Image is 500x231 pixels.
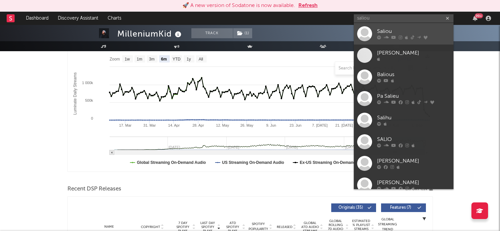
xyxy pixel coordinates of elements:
div: MilleniumKid [117,28,183,39]
text: 7. [DATE] [312,123,328,127]
button: Originals(35) [331,203,376,212]
div: Salihu [377,114,450,122]
button: Features(7) [381,203,426,212]
div: [PERSON_NAME] [377,179,450,187]
text: 1 000k [82,81,93,85]
text: 21. [DATE] [335,123,353,127]
span: ( 1 ) [233,28,252,38]
text: 500k [85,98,93,102]
div: 🚀 A new version of Sodatone is now available. [182,2,295,10]
svg: Luminate Daily Consumption [68,39,433,172]
div: Pa Salieu [377,92,450,100]
text: 1y [186,57,191,61]
a: Saliou [354,23,453,45]
button: Track [191,28,233,38]
text: 6m [161,57,166,61]
a: [PERSON_NAME] [354,153,453,174]
div: Balious [377,71,450,79]
button: 99+ [473,16,477,21]
a: Salihu [354,109,453,131]
text: 3m [149,57,154,61]
text: 28. Apr [192,123,204,127]
a: [PERSON_NAME] [354,174,453,196]
a: SALIO [354,131,453,153]
text: 9. Jun [266,123,276,127]
div: 99 + [475,13,483,18]
span: Released [277,225,292,229]
a: Discovery Assistant [53,12,103,25]
div: [PERSON_NAME] [377,157,450,165]
a: Balious [354,66,453,88]
text: Global Streaming On-Demand Audio [137,160,206,165]
text: YTD [172,57,180,61]
text: 12. May [216,123,229,127]
text: All [198,57,203,61]
div: [PERSON_NAME] [377,49,450,57]
input: Search for artists [354,14,453,23]
span: Recent DSP Releases [67,185,121,193]
span: Features ( 7 ) [385,206,416,210]
div: Name [88,224,131,229]
a: Charts [103,12,126,25]
span: Copyright [141,225,160,229]
input: Search by song name or URL [335,66,405,71]
text: 26. May [240,123,253,127]
button: (1) [233,28,252,38]
a: Pa Salieu [354,88,453,109]
text: 0 [91,116,93,120]
text: 1w [125,57,130,61]
button: Export CSV [405,187,433,191]
text: Luminate Daily Streams [72,72,77,115]
a: Dashboard [21,12,53,25]
text: 31. Mar [143,123,156,127]
text: 17. Mar [119,123,132,127]
text: 14. Apr [168,123,180,127]
button: Refresh [298,2,318,10]
text: 23. Jun [289,123,301,127]
text: 1m [137,57,142,61]
div: Saliou [377,28,450,36]
span: Originals ( 35 ) [336,206,366,210]
text: US Streaming On-Demand Audio [222,160,284,165]
a: [PERSON_NAME] [354,45,453,66]
text: Zoom [110,57,120,61]
div: SALIO [377,136,450,144]
text: Ex-US Streaming On-Demand Audio [300,160,368,165]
